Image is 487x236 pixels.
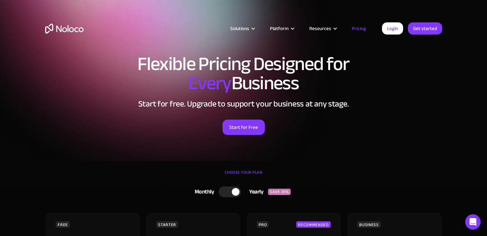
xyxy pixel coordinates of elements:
[241,187,268,197] div: Yearly
[257,221,269,228] div: PRO
[56,221,70,228] div: FREE
[408,22,442,35] a: Get started
[382,22,403,35] a: Login
[188,65,231,101] span: Every
[45,24,84,34] a: home
[45,54,442,93] h1: Flexible Pricing Designed for Business
[156,221,178,228] div: STARTER
[296,221,330,228] div: RECOMMENDED
[344,24,374,33] a: Pricing
[230,24,249,33] div: Solutions
[223,120,265,135] a: Start for Free
[45,99,442,109] h2: Start for free. Upgrade to support your business at any stage.
[465,214,481,230] div: Open Intercom Messenger
[357,221,380,228] div: BUSINESS
[45,168,442,184] div: CHOOSE YOUR PLAN
[268,189,291,195] div: SAVE 20%
[301,24,344,33] div: Resources
[187,187,219,197] div: Monthly
[262,24,301,33] div: Platform
[270,24,288,33] div: Platform
[222,24,262,33] div: Solutions
[309,24,331,33] div: Resources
